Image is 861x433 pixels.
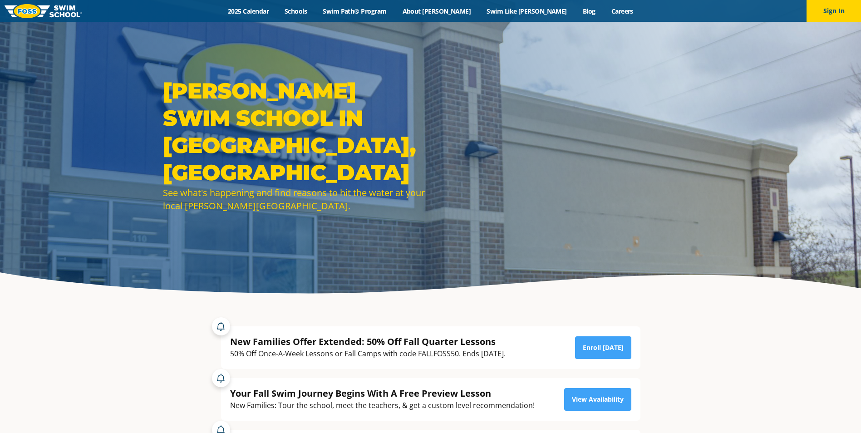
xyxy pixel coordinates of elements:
div: New Families Offer Extended: 50% Off Fall Quarter Lessons [230,335,506,348]
img: FOSS Swim School Logo [5,4,82,18]
a: Schools [277,7,315,15]
div: 50% Off Once-A-Week Lessons or Fall Camps with code FALLFOSS50. Ends [DATE]. [230,348,506,360]
a: Careers [603,7,641,15]
a: View Availability [564,388,631,411]
a: Enroll [DATE] [575,336,631,359]
a: Blog [575,7,603,15]
h1: [PERSON_NAME] Swim School in [GEOGRAPHIC_DATA], [GEOGRAPHIC_DATA] [163,77,426,186]
div: Your Fall Swim Journey Begins With A Free Preview Lesson [230,387,535,399]
a: 2025 Calendar [220,7,277,15]
a: Swim Like [PERSON_NAME] [479,7,575,15]
a: Swim Path® Program [315,7,394,15]
div: New Families: Tour the school, meet the teachers, & get a custom level recommendation! [230,399,535,412]
div: See what's happening and find reasons to hit the water at your local [PERSON_NAME][GEOGRAPHIC_DATA]. [163,186,426,212]
a: About [PERSON_NAME] [394,7,479,15]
